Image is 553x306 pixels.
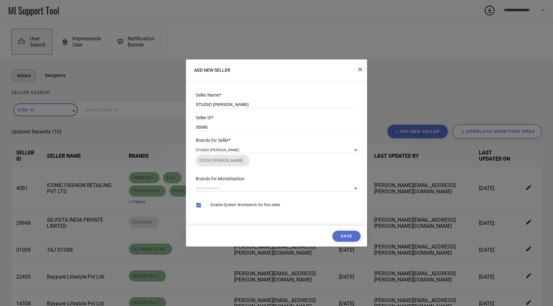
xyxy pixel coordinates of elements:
[196,185,357,192] input: Select brand(s)
[211,203,280,207] span: Enable System Workbench for this seller
[196,115,357,120] div: Seller ID*
[196,123,357,131] input: Add seller id here (numbers only)
[196,92,357,98] div: Seller Name*
[196,138,357,143] div: Brands for Seller*
[196,176,357,181] div: Brands for Monetisation
[194,68,230,73] span: ADD NEW SELLER
[332,231,361,242] button: Save
[196,101,357,109] input: Add seller name here
[199,158,246,163] span: STUDIO [PERSON_NAME]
